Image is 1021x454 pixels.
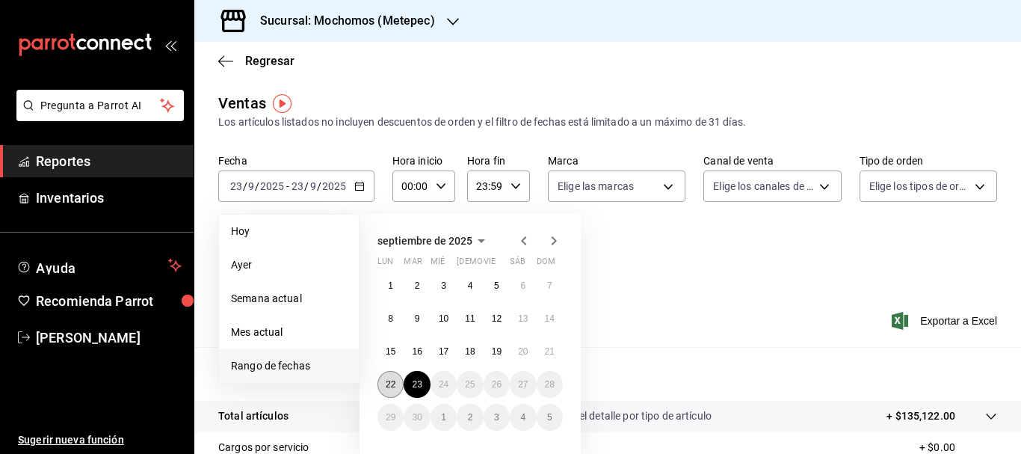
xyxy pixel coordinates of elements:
[441,280,446,291] abbr: 3 de septiembre de 2025
[231,291,347,307] span: Semana actual
[404,338,430,365] button: 16 de septiembre de 2025
[412,379,422,390] abbr: 23 de septiembre de 2025
[860,156,997,166] label: Tipo de orden
[484,272,510,299] button: 5 de septiembre de 2025
[231,257,347,273] span: Ayer
[457,305,483,332] button: 11 de septiembre de 2025
[520,412,525,423] abbr: 4 de octubre de 2025
[321,180,347,192] input: ----
[259,180,285,192] input: ----
[247,180,255,192] input: --
[255,180,259,192] span: /
[377,272,404,299] button: 1 de septiembre de 2025
[510,257,525,272] abbr: sábado
[36,257,162,274] span: Ayuda
[36,188,182,208] span: Inventarios
[218,156,374,166] label: Fecha
[218,408,289,424] p: Total artículos
[229,180,243,192] input: --
[537,305,563,332] button: 14 de septiembre de 2025
[492,379,502,390] abbr: 26 de septiembre de 2025
[439,346,448,357] abbr: 17 de septiembre de 2025
[431,338,457,365] button: 17 de septiembre de 2025
[404,257,422,272] abbr: martes
[36,328,182,348] span: [PERSON_NAME]
[510,338,536,365] button: 20 de septiembre de 2025
[457,338,483,365] button: 18 de septiembre de 2025
[457,371,483,398] button: 25 de septiembre de 2025
[415,280,420,291] abbr: 2 de septiembre de 2025
[484,257,496,272] abbr: viernes
[484,371,510,398] button: 26 de septiembre de 2025
[457,272,483,299] button: 4 de septiembre de 2025
[510,371,536,398] button: 27 de septiembre de 2025
[377,371,404,398] button: 22 de septiembre de 2025
[537,371,563,398] button: 28 de septiembre de 2025
[412,346,422,357] abbr: 16 de septiembre de 2025
[494,280,499,291] abbr: 5 de septiembre de 2025
[231,224,347,239] span: Hoy
[386,346,395,357] abbr: 15 de septiembre de 2025
[18,432,182,448] span: Sugerir nueva función
[243,180,247,192] span: /
[248,12,435,30] h3: Sucursal: Mochomos (Metepec)
[518,313,528,324] abbr: 13 de septiembre de 2025
[431,404,457,431] button: 1 de octubre de 2025
[465,346,475,357] abbr: 18 de septiembre de 2025
[218,92,266,114] div: Ventas
[518,346,528,357] abbr: 20 de septiembre de 2025
[537,272,563,299] button: 7 de septiembre de 2025
[36,291,182,311] span: Recomienda Parrot
[518,379,528,390] abbr: 27 de septiembre de 2025
[388,313,393,324] abbr: 8 de septiembre de 2025
[377,235,472,247] span: septiembre de 2025
[492,313,502,324] abbr: 12 de septiembre de 2025
[547,412,552,423] abbr: 5 de octubre de 2025
[309,180,317,192] input: --
[392,156,455,166] label: Hora inicio
[291,180,304,192] input: --
[548,156,685,166] label: Marca
[537,257,555,272] abbr: domingo
[545,346,555,357] abbr: 21 de septiembre de 2025
[484,404,510,431] button: 3 de octubre de 2025
[537,338,563,365] button: 21 de septiembre de 2025
[886,408,955,424] p: + $135,122.00
[545,379,555,390] abbr: 28 de septiembre de 2025
[431,371,457,398] button: 24 de septiembre de 2025
[439,379,448,390] abbr: 24 de septiembre de 2025
[404,404,430,431] button: 30 de septiembre de 2025
[465,313,475,324] abbr: 11 de septiembre de 2025
[245,54,294,68] span: Regresar
[703,156,841,166] label: Canal de venta
[467,156,530,166] label: Hora fin
[895,312,997,330] button: Exportar a Excel
[40,98,161,114] span: Pregunta a Parrot AI
[412,412,422,423] abbr: 30 de septiembre de 2025
[164,39,176,51] button: open_drawer_menu
[404,305,430,332] button: 9 de septiembre de 2025
[545,313,555,324] abbr: 14 de septiembre de 2025
[404,371,430,398] button: 23 de septiembre de 2025
[404,272,430,299] button: 2 de septiembre de 2025
[10,108,184,124] a: Pregunta a Parrot AI
[218,54,294,68] button: Regresar
[286,180,289,192] span: -
[377,338,404,365] button: 15 de septiembre de 2025
[713,179,813,194] span: Elige los canales de venta
[388,280,393,291] abbr: 1 de septiembre de 2025
[431,305,457,332] button: 10 de septiembre de 2025
[273,94,292,113] button: Tooltip marker
[36,151,182,171] span: Reportes
[441,412,446,423] abbr: 1 de octubre de 2025
[431,272,457,299] button: 3 de septiembre de 2025
[869,179,969,194] span: Elige los tipos de orden
[457,257,545,272] abbr: jueves
[377,232,490,250] button: septiembre de 2025
[317,180,321,192] span: /
[431,257,445,272] abbr: miércoles
[484,305,510,332] button: 12 de septiembre de 2025
[231,325,347,340] span: Mes actual
[558,179,634,194] span: Elige las marcas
